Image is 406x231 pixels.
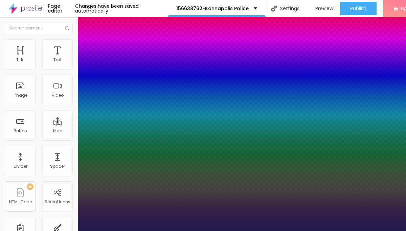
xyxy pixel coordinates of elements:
[16,57,24,62] div: Title
[14,129,27,133] div: Button
[52,93,64,98] div: Video
[305,2,340,15] button: Preview
[14,93,27,98] div: Image
[340,2,377,15] button: Publish
[271,6,277,11] img: Icone
[45,200,70,204] div: Social Icons
[65,26,69,30] img: Icone
[9,200,32,204] div: HTML Code
[315,6,333,11] span: Preview
[176,6,249,11] p: 156638762-Kannapolis Police
[14,164,27,169] div: Divider
[50,164,65,169] div: Spacer
[53,129,62,133] div: Map
[44,4,75,13] div: Page editor
[350,6,366,11] span: Publish
[53,57,62,62] div: Text
[75,4,168,13] div: Changes have been saved automatically
[5,22,73,34] input: Search element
